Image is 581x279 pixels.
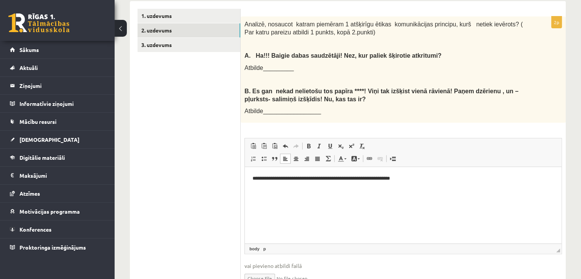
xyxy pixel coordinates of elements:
a: Izlīdzināt pa kreisi [280,154,291,164]
a: Motivācijas programma [10,203,105,220]
a: Treknraksts (vadīšanas taustiņš+B) [303,141,314,151]
a: Atkārtot (vadīšanas taustiņš+Y) [291,141,301,151]
span: Sākums [19,46,39,53]
a: Fona krāsa [349,154,362,164]
a: Teksta krāsa [335,154,349,164]
a: Ievietot/noņemt sarakstu ar aizzīmēm [259,154,269,164]
a: Saite (vadīšanas taustiņš+K) [364,154,375,164]
span: [DEMOGRAPHIC_DATA] [19,136,79,143]
span: Proktoringa izmēģinājums [19,244,86,251]
legend: Informatīvie ziņojumi [19,95,105,112]
legend: Maksājumi [19,167,105,184]
a: Proktoringa izmēģinājums [10,238,105,256]
a: Atzīmes [10,185,105,202]
span: Mācību resursi [19,118,57,125]
a: 1. uzdevums [138,9,240,23]
a: Digitālie materiāli [10,149,105,166]
a: Rīgas 1. Tālmācības vidusskola [8,13,70,32]
a: Ievietot kā vienkāršu tekstu (vadīšanas taustiņš+pārslēgšanas taustiņš+V) [259,141,269,151]
span: A. Ha!!! Baigie dabas saudzētāji! Nez, kur paliek šķirotie atkritumi? [244,52,442,59]
a: Slīpraksts (vadīšanas taustiņš+I) [314,141,325,151]
a: Ielīmēt (vadīšanas taustiņš+V) [248,141,259,151]
a: Math [323,154,333,164]
span: Motivācijas programma [19,208,80,215]
a: Pasvītrojums (vadīšanas taustiņš+U) [325,141,335,151]
a: Ievietot/noņemt numurētu sarakstu [248,154,259,164]
a: 2. uzdevums [138,23,240,37]
a: body elements [248,245,261,252]
a: Atcelt (vadīšanas taustiņš+Z) [280,141,291,151]
a: Ievietot no Worda [269,141,280,151]
a: Bloka citāts [269,154,280,164]
a: [DEMOGRAPHIC_DATA] [10,131,105,148]
strong: B. [244,88,251,94]
a: Atsaistīt [375,154,385,164]
span: Atzīmes [19,190,40,197]
a: Izlīdzināt pa labi [301,154,312,164]
a: Mācību resursi [10,113,105,130]
span: Analizē, nosaucot katram piemēram 1 atšķirīgu ētikas komunikācijas principu, kurš netiek ievērots... [244,21,523,36]
b: Es gan nekad nelietošu tos papīra ****! Viņi tak izšķist vienā rāvienā! Paņem dzērienu , un – pļu... [244,88,518,102]
a: Informatīvie ziņojumi [10,95,105,112]
span: Konferences [19,226,52,233]
p: 2p [551,16,562,28]
a: Apakšraksts [335,141,346,151]
span: Atbilde_________________ [244,108,321,114]
iframe: Bagātinātā teksta redaktors, wiswyg-editor-user-answer-47433860185780 [245,167,562,243]
span: Atbilde_________ [244,65,294,71]
a: Noņemt stilus [357,141,367,151]
a: 3. uzdevums [138,38,240,52]
span: Mērogot [556,248,560,252]
span: vai pievieno atbildi failā [244,262,562,270]
a: Centrēti [291,154,301,164]
a: Izlīdzināt malas [312,154,323,164]
span: Digitālie materiāli [19,154,65,161]
a: Konferences [10,221,105,238]
a: Maksājumi [10,167,105,184]
a: Ievietot lapas pārtraukumu drukai [387,154,398,164]
a: Sākums [10,41,105,58]
span: Aktuāli [19,64,38,71]
a: Ziņojumi [10,77,105,94]
a: Augšraksts [346,141,357,151]
a: Aktuāli [10,59,105,76]
a: p elements [262,245,267,252]
legend: Ziņojumi [19,77,105,94]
